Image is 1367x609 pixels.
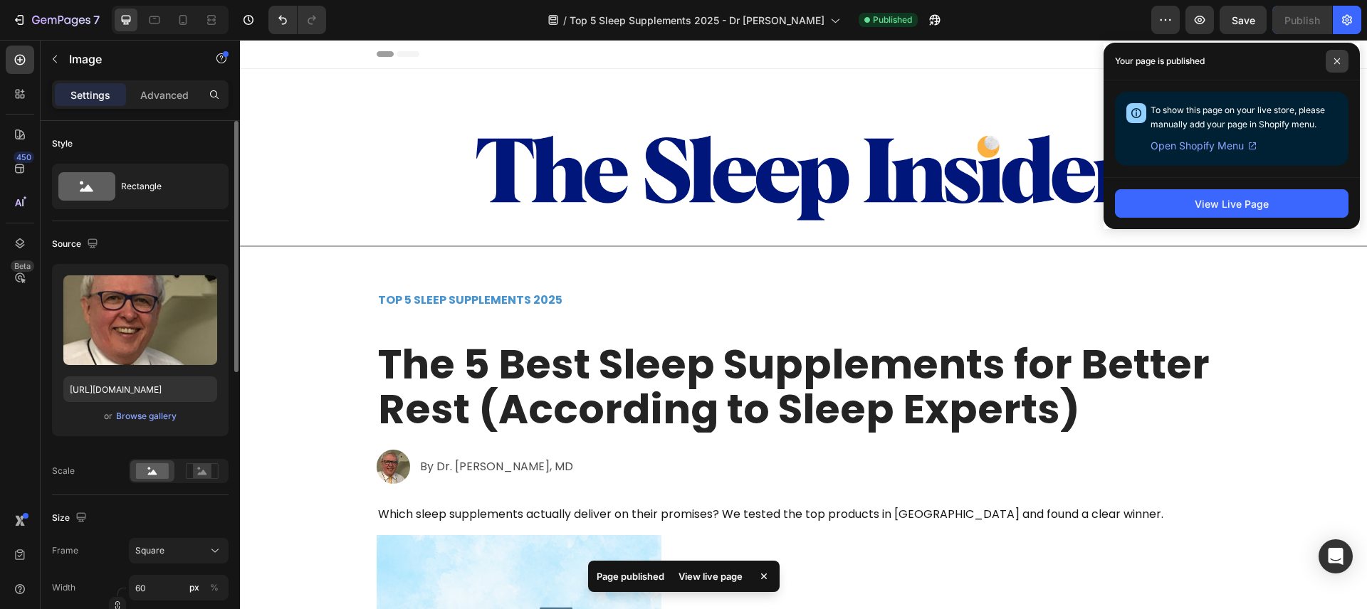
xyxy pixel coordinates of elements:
[52,137,73,150] div: Style
[1115,54,1205,68] p: Your page is published
[240,40,1367,609] iframe: To enrich screen reader interactions, please activate Accessibility in Grammarly extension settings
[1232,14,1255,26] span: Save
[1151,137,1244,154] span: Open Shopify Menu
[1319,539,1353,573] div: Open Intercom Messenger
[570,13,824,28] span: Top 5 Sleep Supplements 2025 - Dr [PERSON_NAME]
[52,509,90,528] div: Size
[1195,196,1269,211] div: View Live Page
[11,260,34,272] div: Beta
[63,376,217,402] input: https://example.com/image.jpg
[189,581,199,594] div: px
[210,581,219,594] div: %
[1151,105,1325,129] span: To show this page on your live store, please manually add your page in Shopify menu.
[93,11,100,28] p: 7
[52,581,75,594] label: Width
[129,575,229,600] input: px%
[140,88,189,102] p: Advanced
[1272,6,1332,34] button: Publish
[52,235,101,254] div: Source
[563,13,567,28] span: /
[129,538,229,563] button: Square
[14,152,34,163] div: 450
[670,566,751,586] div: View live page
[1220,6,1267,34] button: Save
[70,88,110,102] p: Settings
[63,275,217,365] img: preview-image
[104,408,112,425] span: or
[52,465,75,477] div: Scale
[206,579,223,596] button: px
[1115,189,1348,218] button: View Live Page
[873,14,912,26] span: Published
[121,170,208,203] div: Rectangle
[1284,13,1320,28] div: Publish
[597,569,664,583] p: Page published
[115,409,177,423] button: Browse gallery
[6,6,106,34] button: 7
[186,579,203,596] button: %
[69,51,190,68] p: Image
[268,6,326,34] div: Undo/Redo
[135,544,164,557] span: Square
[52,544,78,557] label: Frame
[116,410,177,423] div: Browse gallery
